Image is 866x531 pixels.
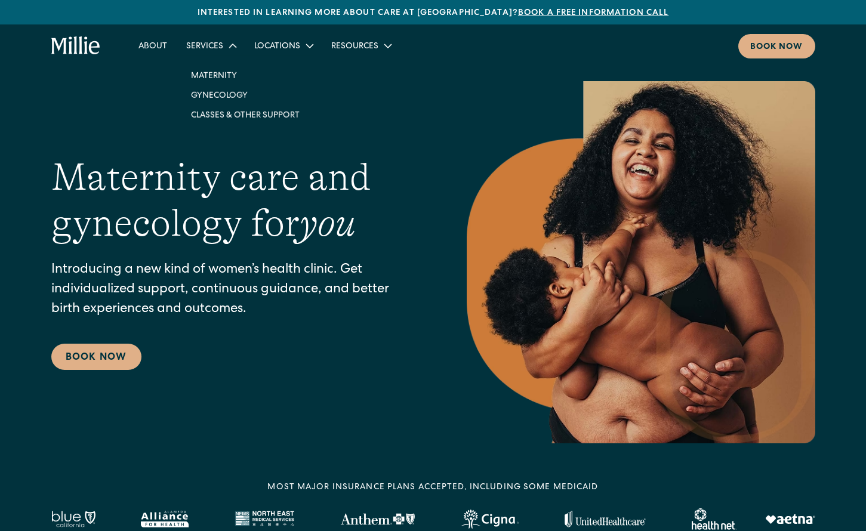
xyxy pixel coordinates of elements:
[565,511,646,527] img: United Healthcare logo
[51,261,419,320] p: Introducing a new kind of women’s health clinic. Get individualized support, continuous guidance,...
[254,41,300,53] div: Locations
[235,511,294,527] img: North East Medical Services logo
[518,9,668,17] a: Book a free information call
[300,202,356,245] em: you
[340,513,415,525] img: Anthem Logo
[331,41,378,53] div: Resources
[765,514,815,524] img: Aetna logo
[177,56,314,134] nav: Services
[186,41,223,53] div: Services
[51,36,101,55] a: home
[750,41,803,54] div: Book now
[51,155,419,246] h1: Maternity care and gynecology for
[245,36,322,55] div: Locations
[51,511,95,527] img: Blue California logo
[177,36,245,55] div: Services
[322,36,400,55] div: Resources
[181,105,309,125] a: Classes & Other Support
[738,34,815,58] a: Book now
[467,81,815,443] img: Smiling mother with her baby in arms, celebrating body positivity and the nurturing bond of postp...
[181,66,309,85] a: Maternity
[267,481,598,494] div: MOST MAJOR INSURANCE PLANS ACCEPTED, INCLUDING some MEDICAID
[181,85,309,105] a: Gynecology
[692,508,736,530] img: Healthnet logo
[51,344,141,370] a: Book Now
[129,36,177,55] a: About
[461,510,519,529] img: Cigna logo
[141,511,188,527] img: Alameda Alliance logo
